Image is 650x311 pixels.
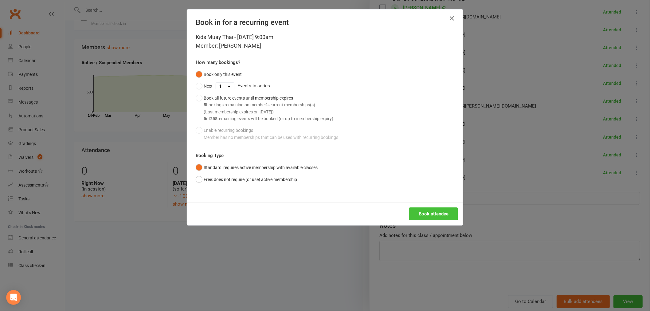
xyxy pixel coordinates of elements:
[6,290,21,305] div: Open Intercom Messenger
[204,102,206,107] strong: 5
[196,152,224,159] label: Booking Type
[196,59,240,66] label: How many bookings?
[196,69,242,80] button: Book only this event
[196,174,297,185] button: Free: does not require (or use) active membership
[196,80,454,92] div: Events in series
[210,116,217,121] strong: 258
[196,92,335,125] button: Book all future events until membership expires5bookings remaining on member's current membership...
[204,95,335,122] div: Book all future events until membership expires
[447,14,457,23] button: Close
[409,207,458,220] button: Book attendee
[204,116,206,121] strong: 5
[196,33,454,50] div: Kids Muay Thai - [DATE] 9:00am Member: [PERSON_NAME]
[196,18,454,27] h4: Book in for a recurring event
[196,80,213,92] button: Next
[204,101,335,122] div: bookings remaining on member's current memberships(s) (Last membership expires on [DATE]) of rema...
[196,162,318,173] button: Standard: requires active membership with available classes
